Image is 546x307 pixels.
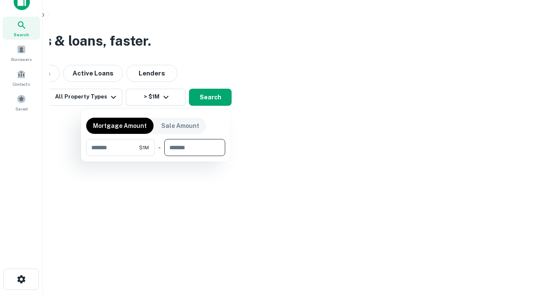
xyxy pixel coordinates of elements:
[161,121,199,130] p: Sale Amount
[503,239,546,280] iframe: Chat Widget
[93,121,147,130] p: Mortgage Amount
[158,139,161,156] div: -
[139,144,149,151] span: $1M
